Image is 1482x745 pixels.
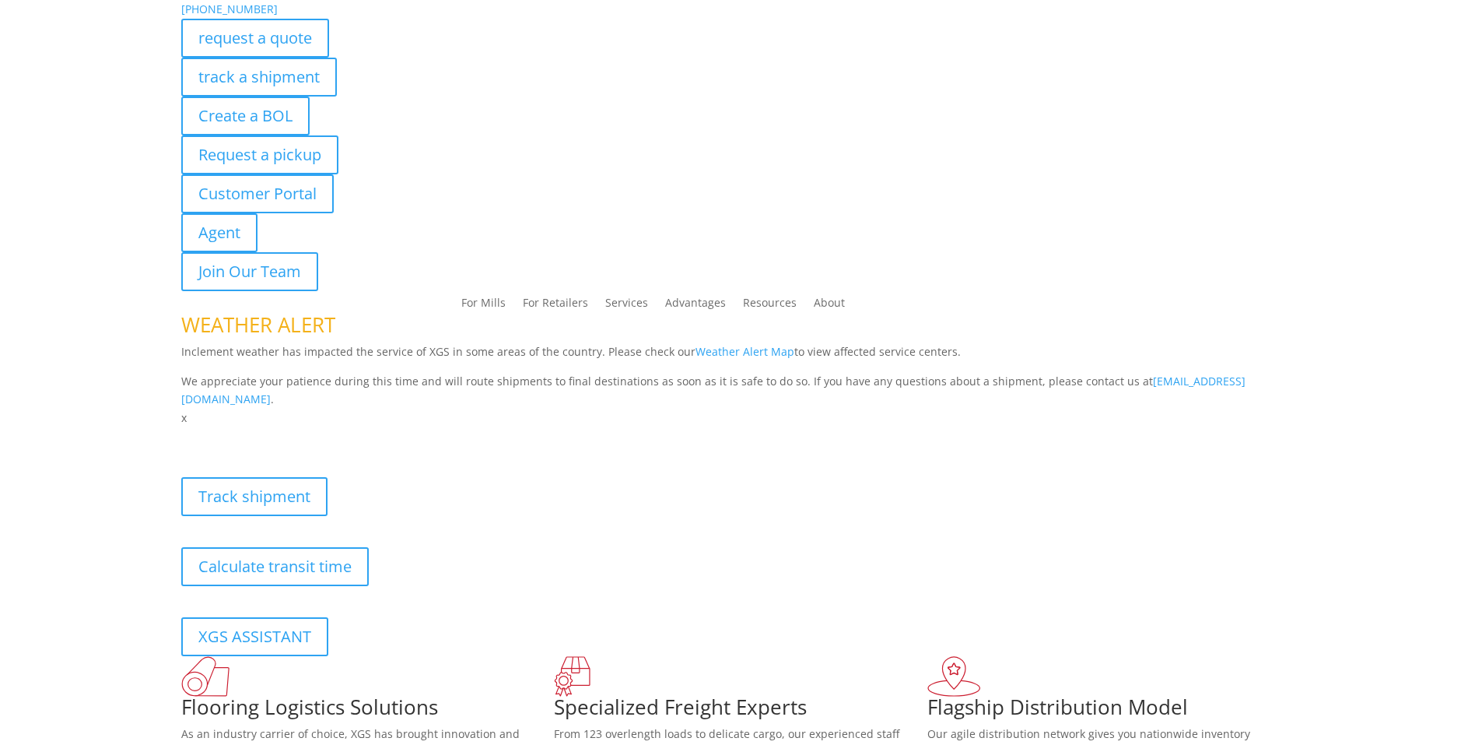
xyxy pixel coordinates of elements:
a: For Mills [461,297,506,315]
a: Services [605,297,648,315]
a: Join Our Team [181,252,318,291]
a: For Retailers [523,297,588,315]
a: Create a BOL [181,97,310,135]
a: Customer Portal [181,174,334,213]
h1: Specialized Freight Experts [554,697,927,725]
p: Inclement weather has impacted the service of XGS in some areas of the country. Please check our ... [181,343,1302,372]
a: About [814,297,845,315]
a: Request a pickup [181,135,338,174]
a: [PHONE_NUMBER] [181,2,278,16]
a: Weather Alert Map [695,344,794,359]
h1: Flagship Distribution Model [927,697,1301,725]
img: xgs-icon-focused-on-flooring-red [554,656,590,697]
img: xgs-icon-total-supply-chain-intelligence-red [181,656,229,697]
p: We appreciate your patience during this time and will route shipments to final destinations as so... [181,372,1302,409]
a: XGS ASSISTANT [181,617,328,656]
a: Resources [743,297,797,315]
b: Visibility, transparency, and control for your entire supply chain. [181,430,528,445]
a: Calculate transit time [181,547,369,586]
p: x [181,409,1302,427]
a: track a shipment [181,58,337,97]
h1: Flooring Logistics Solutions [181,697,555,725]
span: WEATHER ALERT [181,311,335,339]
a: Track shipment [181,477,328,516]
a: request a quote [181,19,329,58]
img: xgs-icon-flagship-distribution-model-red [927,656,981,697]
a: Agent [181,213,258,252]
a: Advantages [665,297,726,315]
